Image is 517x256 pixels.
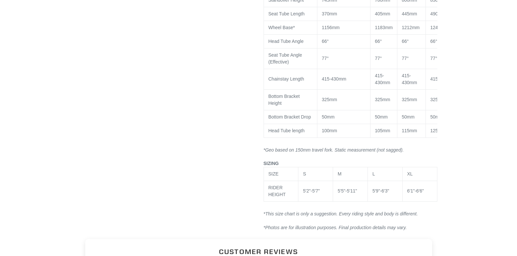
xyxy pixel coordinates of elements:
[407,171,432,177] div: XL
[402,11,417,16] span: 445mm
[375,39,382,44] span: 66°
[264,211,418,216] em: *This size chart is only a suggestion. Every riding style and body is different.
[402,73,417,85] span: 415-430mm
[264,225,407,230] span: *Photos are for illustration purposes. Final production details may vary.
[430,76,455,82] span: 415-430mm
[268,76,304,82] span: Chainstay Length
[268,39,304,44] span: Head Tube Angle
[268,171,294,177] div: SIZE
[322,76,347,82] span: 415-430mm
[430,39,437,44] span: 66°
[402,128,417,133] span: 115mm
[375,25,393,30] span: 1183mm
[402,97,417,102] span: 325mm
[268,52,302,64] span: Seat Tube Angle (Effective)
[268,25,295,30] span: Wheel Base*
[375,11,390,16] span: 405mm
[322,114,335,119] span: 50mm
[402,114,415,119] span: 50mm
[372,188,398,194] div: 5'9"-6'3"
[322,39,329,44] span: 66°
[375,97,390,102] span: 325mm
[264,89,317,110] td: Bottom Bracket Height
[430,56,437,61] span: 77°
[430,114,443,119] span: 50mm
[268,11,305,16] span: Seat Tube Length
[268,184,294,198] div: RIDER HEIGHT
[402,56,409,61] span: 77°
[322,128,337,133] span: 100mm
[402,39,409,44] span: 66°
[430,11,446,16] span: 490mm
[402,25,420,30] span: 1212mm
[375,56,382,61] span: 77°
[322,25,340,30] span: 1156mm
[303,188,328,194] div: 5'2"-5'7"
[375,114,388,119] span: 50mm
[264,147,404,153] i: *Geo based on 150mm travel fork. Static measurement (not sagged).
[407,188,432,194] div: 6'1"-6'6"
[268,128,305,133] span: Head Tube length
[375,128,390,133] span: 105mm
[430,128,446,133] span: 125mm
[375,73,390,85] span: 415-430mm
[322,56,329,61] span: 77°
[322,11,337,16] span: 370mm
[430,25,448,30] span: 1241mm
[372,171,398,177] div: L
[430,97,446,102] span: 325mm
[268,114,311,119] span: Bottom Bracket Drop
[264,161,279,166] span: SIZING
[298,167,333,181] td: S
[338,188,363,194] div: 5'5"-5'11"
[338,171,363,177] div: M
[322,97,337,102] span: 325mm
